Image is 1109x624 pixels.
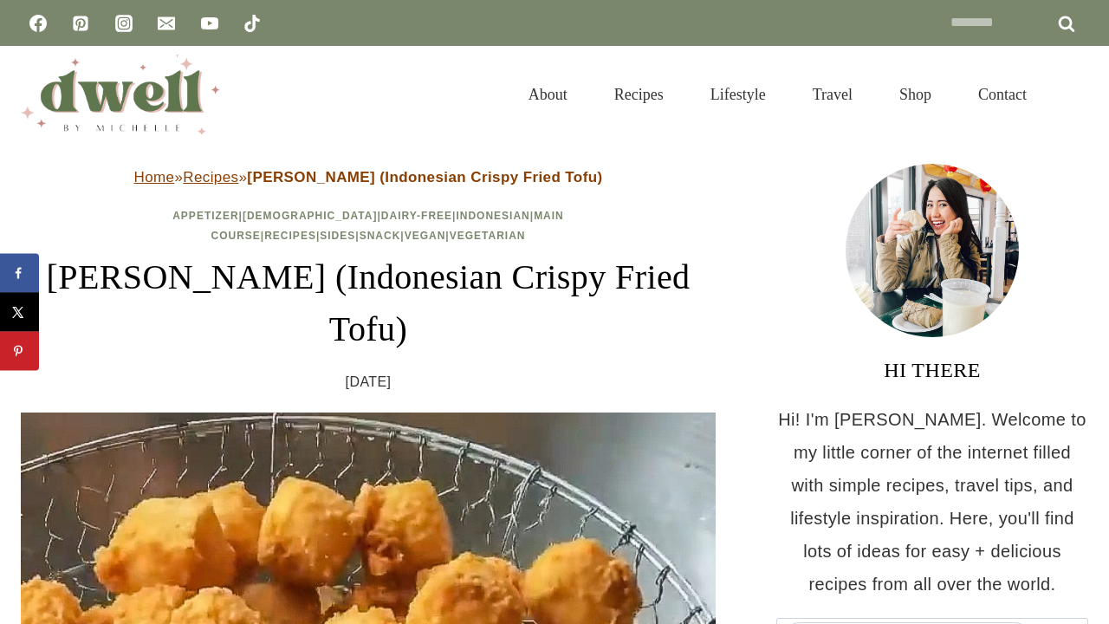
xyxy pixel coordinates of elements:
[192,6,227,41] a: YouTube
[360,230,401,242] a: Snack
[456,210,529,222] a: Indonesian
[63,6,98,41] a: Pinterest
[381,210,452,222] a: Dairy-Free
[591,64,687,125] a: Recipes
[955,64,1050,125] a: Contact
[776,354,1088,386] h3: HI THERE
[320,230,355,242] a: Sides
[21,6,55,41] a: Facebook
[346,369,392,395] time: [DATE]
[247,169,602,185] strong: [PERSON_NAME] (Indonesian Crispy Fried Tofu)
[450,230,526,242] a: Vegetarian
[687,64,789,125] a: Lifestyle
[243,210,378,222] a: [DEMOGRAPHIC_DATA]
[133,169,602,185] span: » »
[235,6,269,41] a: TikTok
[876,64,955,125] a: Shop
[505,64,591,125] a: About
[107,6,141,41] a: Instagram
[133,169,174,185] a: Home
[776,403,1088,601] p: Hi! I'm [PERSON_NAME]. Welcome to my little corner of the internet filled with simple recipes, tr...
[172,210,564,242] span: | | | | | | | | |
[183,169,238,185] a: Recipes
[264,230,316,242] a: Recipes
[1059,80,1088,109] button: View Search Form
[21,251,716,355] h1: [PERSON_NAME] (Indonesian Crispy Fried Tofu)
[789,64,876,125] a: Travel
[21,55,220,134] img: DWELL by michelle
[505,64,1050,125] nav: Primary Navigation
[405,230,446,242] a: Vegan
[172,210,238,222] a: Appetizer
[149,6,184,41] a: Email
